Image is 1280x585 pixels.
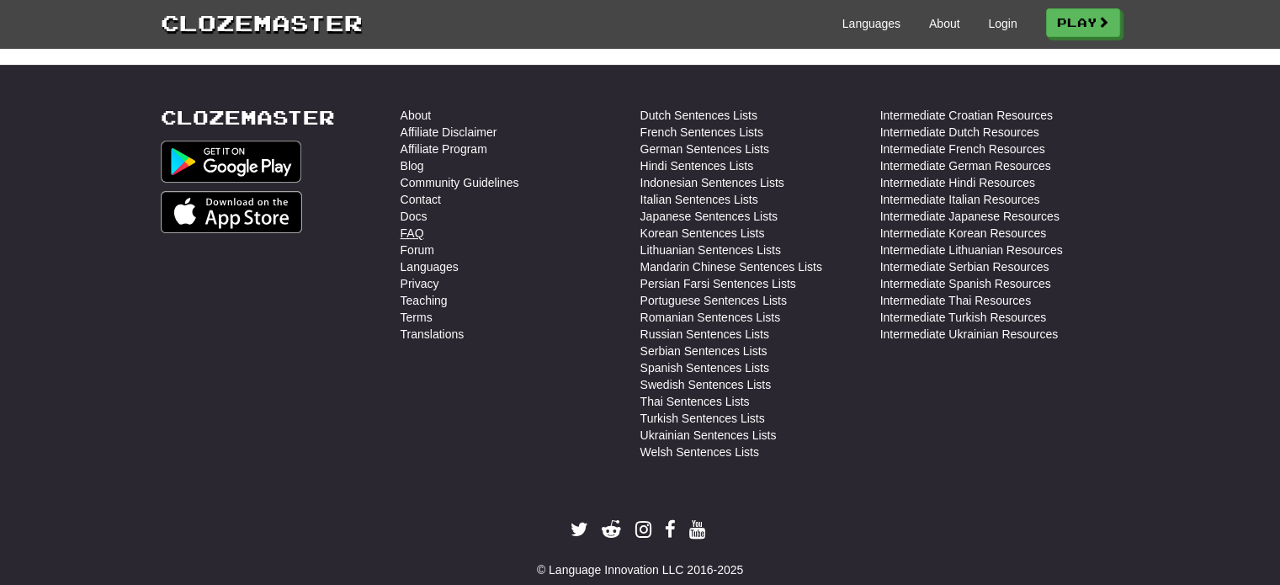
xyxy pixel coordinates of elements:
[640,309,781,326] a: Romanian Sentences Lists
[640,326,769,343] a: Russian Sentences Lists
[929,15,960,32] a: About
[640,444,759,460] a: Welsh Sentences Lists
[640,225,765,242] a: Korean Sentences Lists
[401,292,448,309] a: Teaching
[880,225,1047,242] a: Intermediate Korean Resources
[401,326,465,343] a: Translations
[401,309,433,326] a: Terms
[161,141,302,183] img: Get it on Google Play
[640,124,763,141] a: French Sentences Lists
[640,275,796,292] a: Persian Farsi Sentences Lists
[401,141,487,157] a: Affiliate Program
[640,191,758,208] a: Italian Sentences Lists
[880,258,1049,275] a: Intermediate Serbian Resources
[640,393,750,410] a: Thai Sentences Lists
[161,107,335,128] a: Clozemaster
[401,157,424,174] a: Blog
[640,343,767,359] a: Serbian Sentences Lists
[161,7,363,38] a: Clozemaster
[401,208,428,225] a: Docs
[880,326,1059,343] a: Intermediate Ukrainian Resources
[880,107,1053,124] a: Intermediate Croatian Resources
[880,174,1035,191] a: Intermediate Hindi Resources
[880,208,1060,225] a: Intermediate Japanese Resources
[1046,8,1120,37] a: Play
[880,191,1040,208] a: Intermediate Italian Resources
[640,258,822,275] a: Mandarin Chinese Sentences Lists
[401,107,432,124] a: About
[401,258,459,275] a: Languages
[880,242,1063,258] a: Intermediate Lithuanian Resources
[880,157,1051,174] a: Intermediate German Resources
[880,141,1045,157] a: Intermediate French Resources
[640,376,772,393] a: Swedish Sentences Lists
[640,292,787,309] a: Portuguese Sentences Lists
[880,124,1039,141] a: Intermediate Dutch Resources
[988,15,1017,32] a: Login
[401,225,424,242] a: FAQ
[401,275,439,292] a: Privacy
[880,309,1047,326] a: Intermediate Turkish Resources
[640,174,784,191] a: Indonesian Sentences Lists
[640,157,754,174] a: Hindi Sentences Lists
[640,242,781,258] a: Lithuanian Sentences Lists
[640,359,769,376] a: Spanish Sentences Lists
[640,141,769,157] a: German Sentences Lists
[401,242,434,258] a: Forum
[401,124,497,141] a: Affiliate Disclaimer
[640,208,778,225] a: Japanese Sentences Lists
[640,107,757,124] a: Dutch Sentences Lists
[161,191,303,233] img: Get it on App Store
[842,15,900,32] a: Languages
[640,427,777,444] a: Ukrainian Sentences Lists
[161,561,1120,578] div: © Language Innovation LLC 2016-2025
[401,174,519,191] a: Community Guidelines
[880,275,1051,292] a: Intermediate Spanish Resources
[640,410,765,427] a: Turkish Sentences Lists
[880,292,1032,309] a: Intermediate Thai Resources
[401,191,441,208] a: Contact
